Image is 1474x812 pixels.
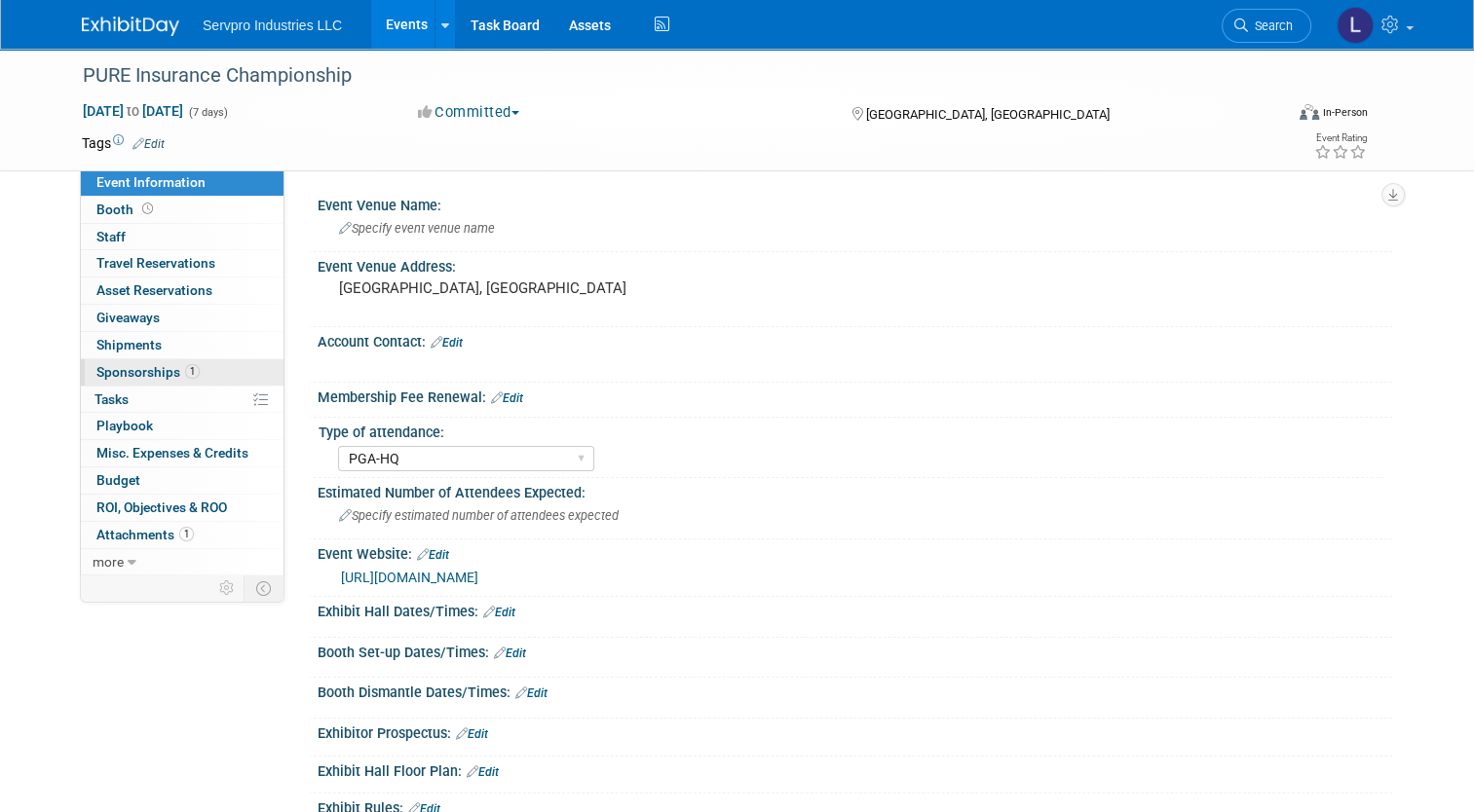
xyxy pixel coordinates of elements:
[96,337,162,352] span: Shipments
[318,327,1392,352] div: Account Contact:
[1178,101,1368,130] div: Event Format
[318,383,1392,408] div: Membership Fee Renewal:
[81,413,283,439] a: Playbook
[82,17,179,36] img: ExhibitDay
[93,554,124,570] span: more
[81,305,283,331] a: Giveaways
[318,638,1392,663] div: Booth Set-up Dates/Times:
[96,229,126,244] span: Staff
[318,478,1392,502] div: Estimated Number of Attendees Expected:
[96,174,206,190] span: Event Information
[96,202,157,217] span: Booth
[494,646,526,660] a: Edit
[203,18,342,33] span: Servpro Industries LLC
[417,548,449,562] a: Edit
[81,440,283,466] a: Misc. Expenses & Credits
[81,224,283,250] a: Staff
[96,282,212,298] span: Asset Reservations
[1300,104,1319,120] img: Format-Inperson.png
[81,197,283,223] a: Booth
[456,727,488,741] a: Edit
[81,467,283,494] a: Budget
[81,495,283,521] a: ROI, Objectives & ROO
[339,279,744,297] pre: [GEOGRAPHIC_DATA], [GEOGRAPHIC_DATA]
[318,539,1392,565] div: Event Website:
[96,472,140,488] span: Budget
[81,169,283,196] a: Event Information
[81,277,283,304] a: Asset Reservations
[319,418,1383,442] div: Type of attendance:
[96,364,200,380] span: Sponsorships
[1222,9,1311,43] a: Search
[1314,133,1367,143] div: Event Rating
[318,597,1392,622] div: Exhibit Hall Dates/Times:
[96,499,227,515] span: ROI, Objectives & ROO
[96,310,160,325] span: Giveaways
[96,527,194,542] span: Attachments
[96,255,215,271] span: Travel Reservations
[81,522,283,548] a: Attachments1
[318,757,1392,782] div: Exhibit Hall Floor Plan:
[341,570,478,585] a: [URL][DOMAIN_NAME]
[1322,105,1368,120] div: In-Person
[81,549,283,575] a: more
[1248,18,1293,33] span: Search
[515,686,548,700] a: Edit
[179,527,194,541] span: 1
[94,391,129,407] span: Tasks
[1337,7,1374,44] img: Lacey Reed
[82,102,184,120] span: [DATE] [DATE]
[339,221,495,236] span: Specify event venue name
[132,137,165,151] a: Edit
[431,336,463,350] a: Edit
[411,102,527,123] button: Committed
[82,133,165,153] td: Tags
[318,719,1392,744] div: Exhibitor Prospectus:
[96,418,153,433] span: Playbook
[318,191,1392,215] div: Event Venue Name:
[96,445,248,461] span: Misc. Expenses & Credits
[245,575,284,601] td: Toggle Event Tabs
[138,202,157,216] span: Booth not reserved yet
[210,575,245,601] td: Personalize Event Tab Strip
[185,364,200,379] span: 1
[318,252,1392,277] div: Event Venue Address:
[81,250,283,277] a: Travel Reservations
[318,678,1392,703] div: Booth Dismantle Dates/Times:
[483,606,515,619] a: Edit
[124,103,142,119] span: to
[339,508,619,523] span: Specify estimated number of attendees expected
[491,391,523,405] a: Edit
[81,387,283,413] a: Tasks
[81,359,283,386] a: Sponsorships1
[76,58,1259,93] div: PURE Insurance Championship
[467,765,499,779] a: Edit
[187,106,228,119] span: (7 days)
[866,107,1110,122] span: [GEOGRAPHIC_DATA], [GEOGRAPHIC_DATA]
[81,332,283,358] a: Shipments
